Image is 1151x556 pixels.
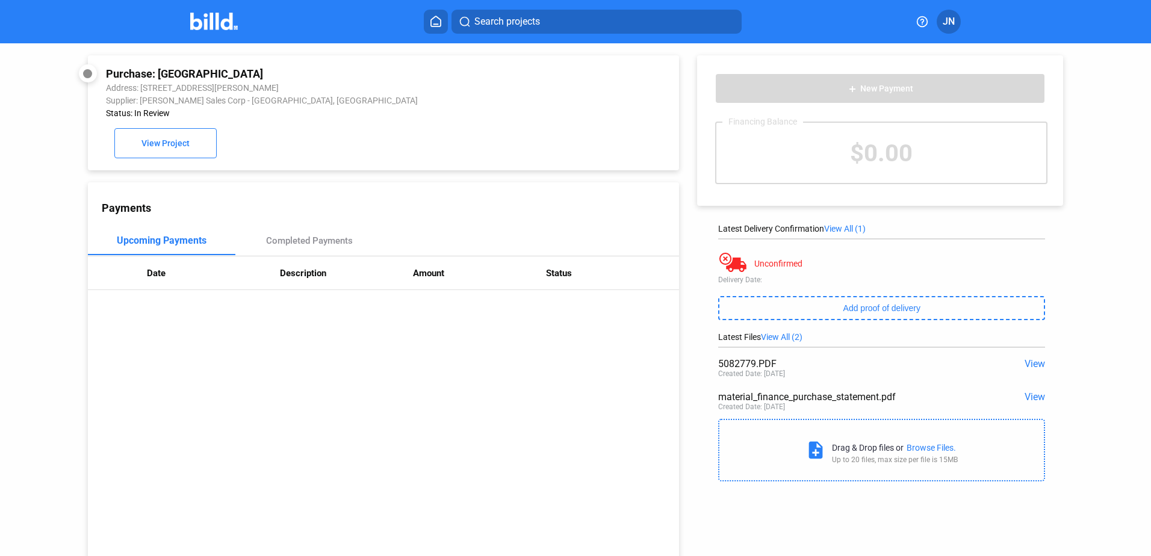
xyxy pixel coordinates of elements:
div: Browse Files. [907,443,956,453]
div: 5082779.PDF [718,358,980,369]
div: Up to 20 files, max size per file is 15MB [832,456,958,464]
div: Delivery Date: [718,276,1045,284]
div: Created Date: [DATE] [718,403,785,411]
div: Latest Delivery Confirmation [718,224,1045,233]
mat-icon: add [848,84,857,94]
img: Billd Company Logo [190,13,238,30]
button: JN [937,10,961,34]
div: material_finance_purchase_statement.pdf [718,391,980,403]
span: Search projects [474,14,540,29]
div: Financing Balance [722,117,803,126]
span: View All (2) [761,332,802,342]
div: Address: [STREET_ADDRESS][PERSON_NAME] [106,83,550,93]
span: New Payment [860,84,913,94]
div: Purchase: [GEOGRAPHIC_DATA] [106,67,550,80]
button: New Payment [715,73,1045,103]
div: Unconfirmed [754,259,802,268]
div: Status: In Review [106,108,550,118]
button: View Project [114,128,217,158]
div: $0.00 [716,123,1046,183]
th: Amount [413,256,546,290]
span: View All (1) [824,224,866,233]
span: View [1025,391,1045,403]
span: View Project [141,139,190,149]
button: Search projects [451,10,742,34]
div: Latest Files [718,332,1045,342]
th: Date [147,256,280,290]
div: Supplier: [PERSON_NAME] Sales Corp - [GEOGRAPHIC_DATA], [GEOGRAPHIC_DATA] [106,96,550,105]
div: Completed Payments [266,235,353,246]
th: Description [280,256,413,290]
span: Add proof of delivery [843,303,920,313]
th: Status [546,256,679,290]
div: Payments [102,202,679,214]
div: Upcoming Payments [117,235,206,246]
span: JN [943,14,955,29]
div: Created Date: [DATE] [718,369,785,378]
div: Drag & Drop files or [832,443,904,453]
mat-icon: note_add [805,440,826,460]
span: View [1025,358,1045,369]
button: Add proof of delivery [718,296,1045,320]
